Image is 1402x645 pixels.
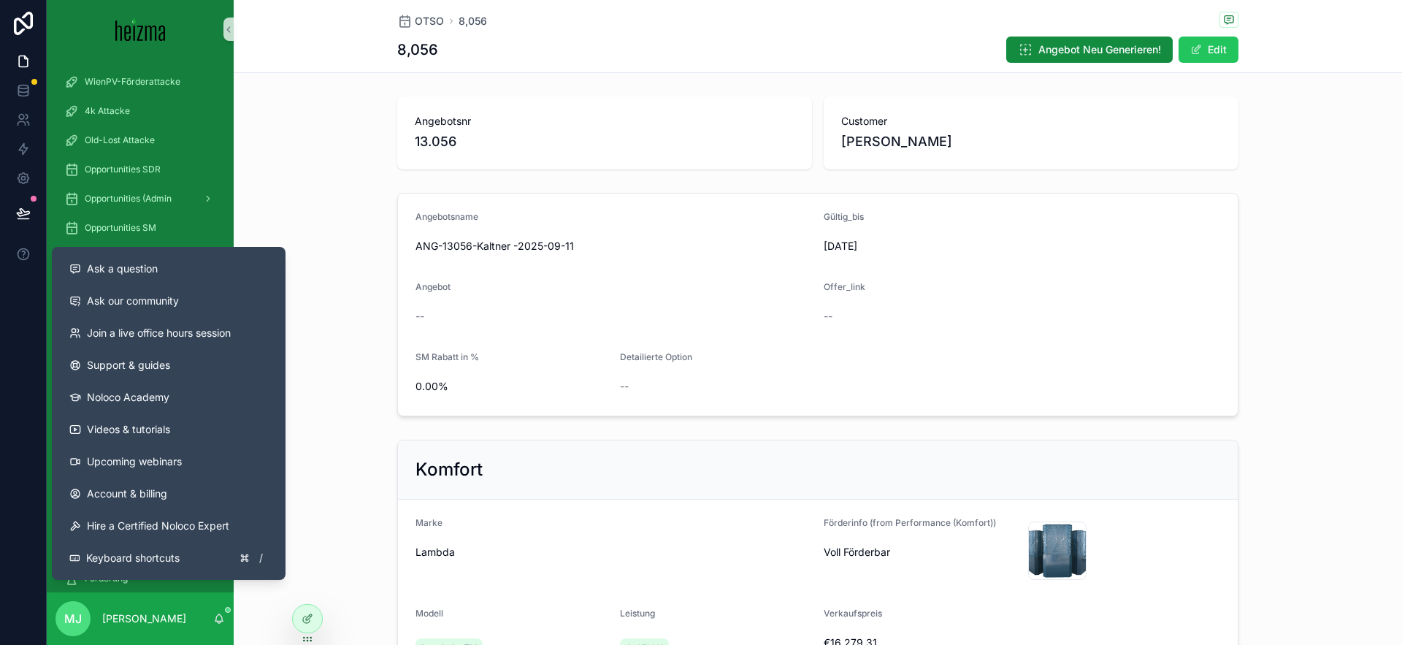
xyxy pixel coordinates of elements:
a: OTSO [397,14,444,28]
span: 0.00% [415,379,608,394]
span: Angebotsnr [415,114,794,129]
span: Gültig_bis [824,211,864,222]
span: Opportunities (Admin [85,193,172,205]
a: Support & guides [58,349,280,381]
span: Noloco Academy [87,390,169,405]
span: Förderinfo (from Performance (Komfort)) [824,517,996,528]
span: Ask our community [87,294,179,308]
button: Ask a question [58,253,280,285]
span: MJ [64,610,82,627]
span: 13.056 [415,131,794,152]
span: -- [415,309,424,324]
a: Noloco Academy [58,381,280,413]
span: Opportunities SDR [85,164,161,175]
span: ANG-13056-Kaltner -2025-09-11 [415,239,812,253]
a: 4k Attacke [55,98,225,124]
a: Partners [55,244,225,270]
span: Hire a Certified Noloco Expert [87,519,229,533]
span: Keyboard shortcuts [86,551,180,565]
a: Opportunities SM [55,215,225,241]
span: Lambda [415,545,455,560]
span: Angebot [415,281,451,292]
span: SM Rabatt in % [415,351,479,362]
span: Upcoming webinars [87,454,182,469]
p: [PERSON_NAME] [102,611,186,626]
img: App logo [115,18,166,41]
a: Opportunities SDR [55,156,225,183]
button: Hire a Certified Noloco Expert [58,510,280,542]
span: Angebot Neu Generieren! [1038,42,1161,57]
a: Videos & tutorials [58,413,280,446]
span: Detailierte Option [620,351,692,362]
a: Account & billing [58,478,280,510]
button: Keyboard shortcuts/ [58,542,280,574]
span: WienPV-Förderattacke [85,76,180,88]
div: scrollable content [47,58,234,592]
span: Angebotsname [415,211,478,222]
span: Ask a question [87,262,158,276]
span: Verkaufspreis [824,608,882,619]
a: Old-Lost Attacke [55,127,225,153]
span: [DATE] [824,239,1016,253]
a: Upcoming webinars [58,446,280,478]
a: Join a live office hours session [58,317,280,349]
span: Account & billing [87,486,167,501]
a: Opportunities (Admin [55,186,225,212]
span: Leistung [620,608,655,619]
span: Join a live office hours session [87,326,231,340]
span: Voll Förderbar [824,545,1016,560]
a: 8,056 [459,14,487,28]
span: -- [620,379,629,394]
span: -- [824,309,832,324]
a: WienPV-Förderattacke [55,69,225,95]
span: Modell [415,608,443,619]
span: Opportunities SM [85,222,156,234]
span: Marke [415,517,443,528]
h1: 8,056 [397,39,438,60]
span: Support & guides [87,358,170,373]
span: Videos & tutorials [87,422,170,437]
span: 4k Attacke [85,105,130,117]
span: [PERSON_NAME] [841,131,952,152]
span: Offer_link [824,281,865,292]
span: Customer [841,114,1221,129]
span: / [255,552,267,564]
button: Angebot Neu Generieren! [1006,37,1173,63]
button: Edit [1179,37,1238,63]
span: Old-Lost Attacke [85,134,155,146]
span: OTSO [415,14,444,28]
h2: Komfort [415,458,483,481]
a: Ask our community [58,285,280,317]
